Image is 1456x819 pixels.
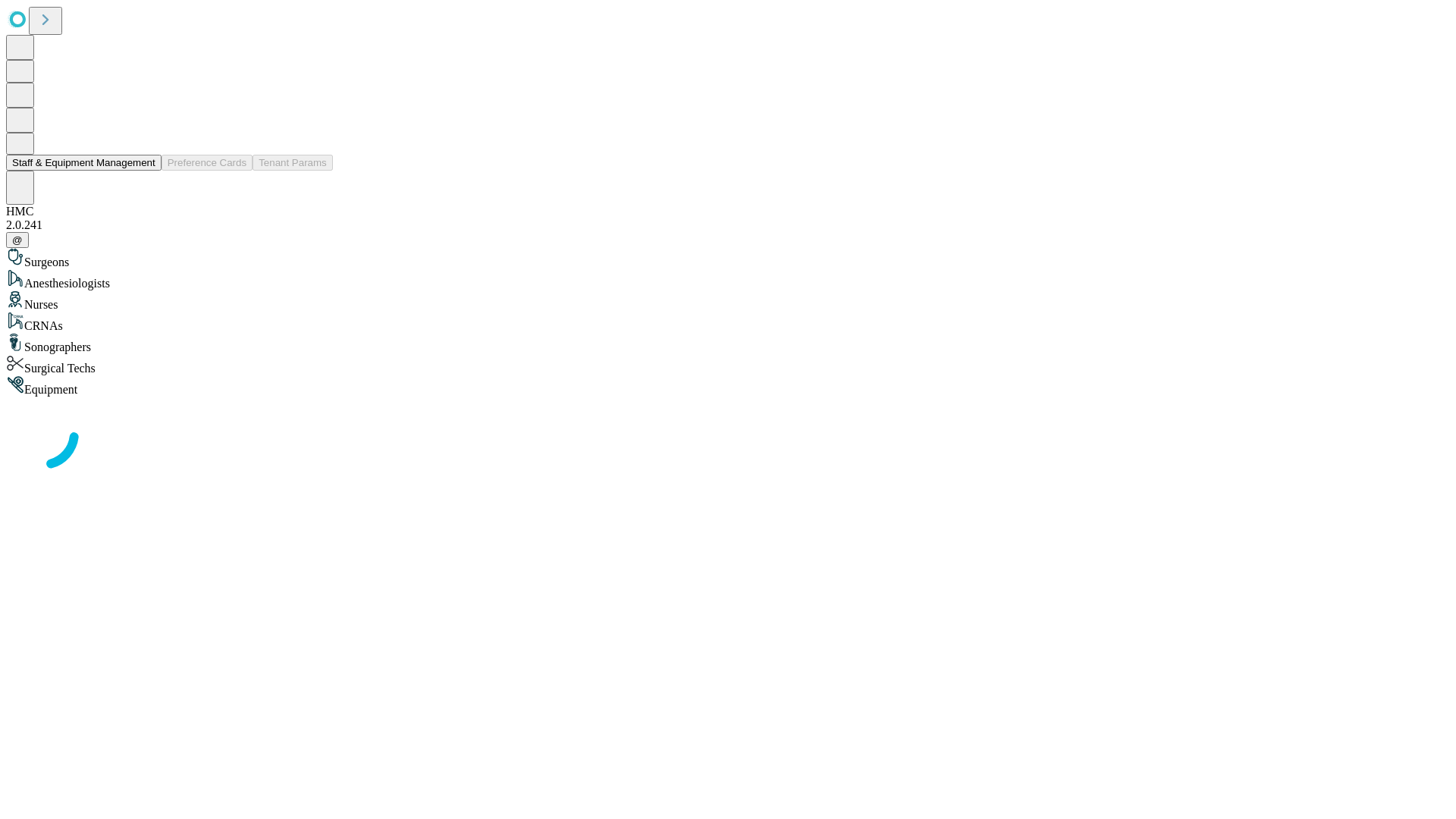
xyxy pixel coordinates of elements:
[6,155,162,171] button: Staff & Equipment Management
[6,248,1450,269] div: Surgeons
[6,375,1450,397] div: Equipment
[6,312,1450,333] div: CRNAs
[6,333,1450,354] div: Sonographers
[6,354,1450,375] div: Surgical Techs
[6,205,1450,218] div: HMC
[253,155,333,171] button: Tenant Params
[162,155,253,171] button: Preference Cards
[6,269,1450,290] div: Anesthesiologists
[12,234,23,246] span: @
[6,290,1450,312] div: Nurses
[6,218,1450,232] div: 2.0.241
[6,232,29,248] button: @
